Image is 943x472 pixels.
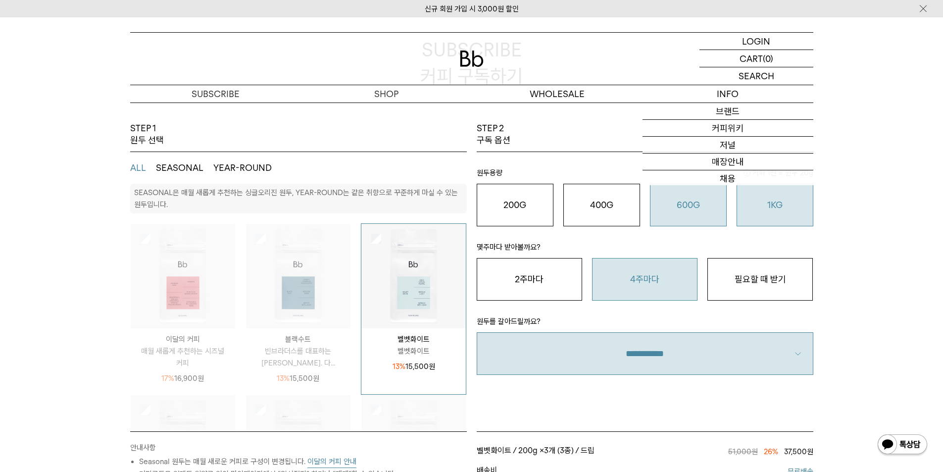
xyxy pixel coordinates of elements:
[575,446,579,455] span: /
[246,224,350,328] img: 상품이미지
[767,200,783,210] o: 1KG
[728,447,758,456] span: 51,000원
[477,167,813,184] p: 원두용량
[540,446,574,455] span: ×
[131,333,235,345] p: 이달의 커피
[131,345,235,369] p: 매월 새롭게 추천하는 시즈널 커피
[307,456,356,468] button: 이달의 커피 안내
[650,184,727,226] button: 600G
[361,333,466,345] p: 벨벳화이트
[161,374,174,383] span: 17%
[737,184,813,226] button: 1KG
[460,51,484,67] img: 로고
[677,200,700,210] o: 600G
[763,50,773,67] p: (0)
[699,33,813,50] a: LOGIN
[477,258,582,301] button: 2주마다
[429,362,435,371] span: 원
[563,184,640,226] button: 400G
[643,137,813,154] a: 저널
[643,103,813,120] a: 브랜드
[213,162,272,174] button: YEAR-ROUND
[592,258,697,301] button: 4주마다
[361,345,466,357] p: 벨벳화이트
[643,154,813,170] a: 매장안내
[477,184,553,226] button: 200G
[477,315,813,332] p: 원두를 갈아드릴까요?
[246,345,350,369] p: 빈브라더스를 대표하는 [PERSON_NAME]. 다...
[393,362,405,371] span: 13%
[707,258,813,301] button: 필요할 때 받기
[518,446,538,455] span: 200g
[246,333,350,345] p: 블랙수트
[764,447,778,456] span: 26%
[472,85,643,103] p: WHOLESALE
[544,446,574,455] span: 3개 (3종)
[643,170,813,187] a: 채용
[581,446,595,455] span: 드립
[130,85,301,103] a: SUBSCRIBE
[742,33,770,50] p: LOGIN
[393,361,435,372] p: 15,500
[503,200,526,210] o: 200G
[301,85,472,103] a: SHOP
[277,374,290,383] span: 13%
[477,446,511,455] span: 벨벳화이트
[784,447,813,456] span: 37,500원
[643,85,813,103] p: INFO
[877,433,928,457] img: 카카오톡 채널 1:1 채팅 버튼
[139,456,467,468] li: Seasonal 원두는 매월 새로운 커피로 구성이 변경됩니다.
[361,224,466,328] img: 상품이미지
[198,374,204,383] span: 원
[130,162,146,174] button: ALL
[477,122,510,147] p: STEP 2 구독 옵션
[477,241,813,258] p: 몇주마다 받아볼까요?
[130,122,164,147] p: STEP 1 원두 선택
[130,442,467,456] p: 안내사항
[740,50,763,67] p: CART
[131,224,235,328] img: 상품이미지
[156,162,203,174] button: SEASONAL
[643,120,813,137] a: 커피위키
[699,50,813,67] a: CART (0)
[425,4,519,13] a: 신규 회원 가입 시 3,000원 할인
[590,200,613,210] o: 400G
[161,372,204,384] p: 16,900
[739,67,774,85] p: SEARCH
[313,374,319,383] span: 원
[134,188,458,209] p: SEASONAL은 매월 새롭게 추천하는 싱글오리진 원두, YEAR-ROUND는 같은 취향으로 꾸준하게 마실 수 있는 원두입니다.
[513,446,516,455] span: /
[277,372,319,384] p: 15,500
